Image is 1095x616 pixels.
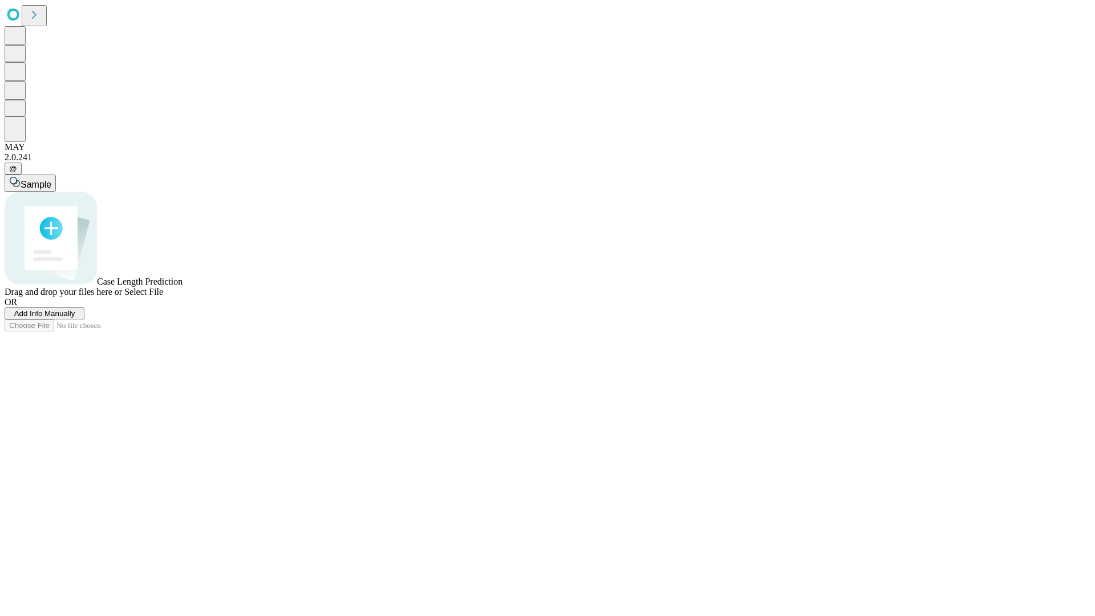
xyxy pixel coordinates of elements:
button: @ [5,163,22,175]
span: Select File [124,287,163,297]
span: @ [9,164,17,173]
button: Sample [5,175,56,192]
div: MAY [5,142,1090,152]
span: OR [5,297,17,307]
span: Drag and drop your files here or [5,287,122,297]
span: Add Info Manually [14,309,75,318]
button: Add Info Manually [5,307,84,319]
div: 2.0.241 [5,152,1090,163]
span: Case Length Prediction [97,277,182,286]
span: Sample [21,180,51,189]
